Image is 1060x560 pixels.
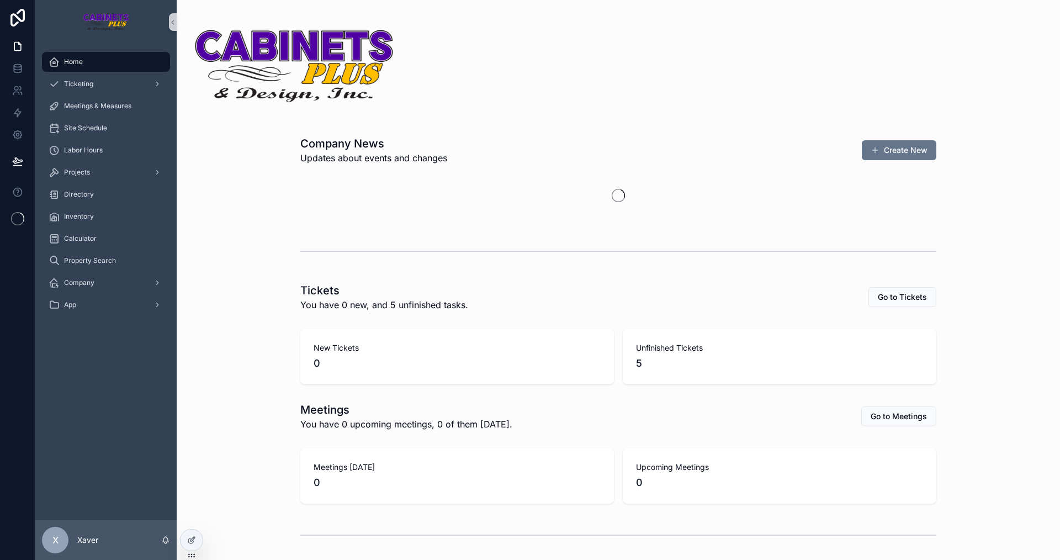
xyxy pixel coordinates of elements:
span: 0 [636,475,923,490]
img: App logo [83,13,130,31]
span: Go to Tickets [878,292,927,303]
a: Calculator [42,229,170,249]
a: Ticketing [42,74,170,94]
span: Directory [64,190,94,199]
h1: Tickets [300,283,468,298]
a: Labor Hours [42,140,170,160]
span: 0 [314,475,601,490]
a: Company [42,273,170,293]
a: Projects [42,162,170,182]
span: 5 [636,356,923,371]
a: App [42,295,170,315]
span: Home [64,57,83,66]
span: 0 [314,356,601,371]
span: New Tickets [314,342,601,353]
a: Property Search [42,251,170,271]
a: Directory [42,184,170,204]
span: You have 0 new, and 5 unfinished tasks. [300,298,468,311]
span: Upcoming Meetings [636,462,923,473]
span: App [64,300,76,309]
span: Site Schedule [64,124,107,133]
span: Company [64,278,94,287]
span: Meetings [DATE] [314,462,601,473]
a: Inventory [42,207,170,226]
div: scrollable content [35,44,177,329]
span: X [52,533,59,547]
a: Home [42,52,170,72]
img: 20164-Cabinets-Plus-Logo---Transparent---Small-Border.png [192,27,395,105]
button: Go to Tickets [868,287,936,307]
span: Labor Hours [64,146,103,155]
span: Projects [64,168,90,177]
span: Updates about events and changes [300,151,447,165]
button: Create New [862,140,936,160]
a: Meetings & Measures [42,96,170,116]
button: Go to Meetings [861,406,936,426]
span: You have 0 upcoming meetings, 0 of them [DATE]. [300,418,512,431]
span: Calculator [64,234,97,243]
h1: Meetings [300,402,512,418]
a: Site Schedule [42,118,170,138]
span: Unfinished Tickets [636,342,923,353]
span: Inventory [64,212,94,221]
span: Meetings & Measures [64,102,131,110]
span: Property Search [64,256,116,265]
span: Ticketing [64,80,93,88]
span: Go to Meetings [871,411,927,422]
p: Xaver [77,535,98,546]
h1: Company News [300,136,447,151]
